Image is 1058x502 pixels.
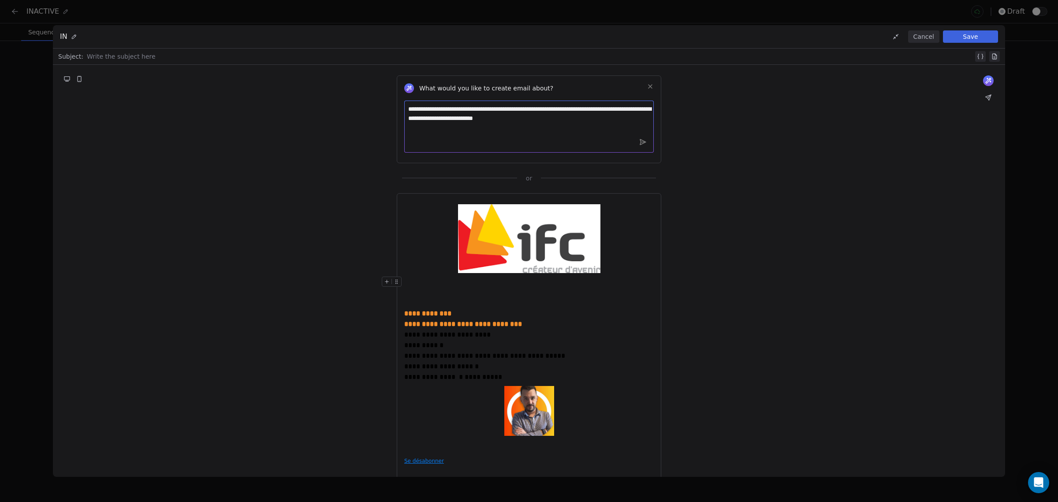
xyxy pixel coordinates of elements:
[1028,472,1049,493] div: Open Intercom Messenger
[908,30,939,43] button: Cancel
[58,52,83,64] span: Subject:
[943,30,998,43] button: Save
[60,31,67,42] span: IN
[526,174,532,183] span: or
[419,84,553,93] span: What would you like to create email about?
